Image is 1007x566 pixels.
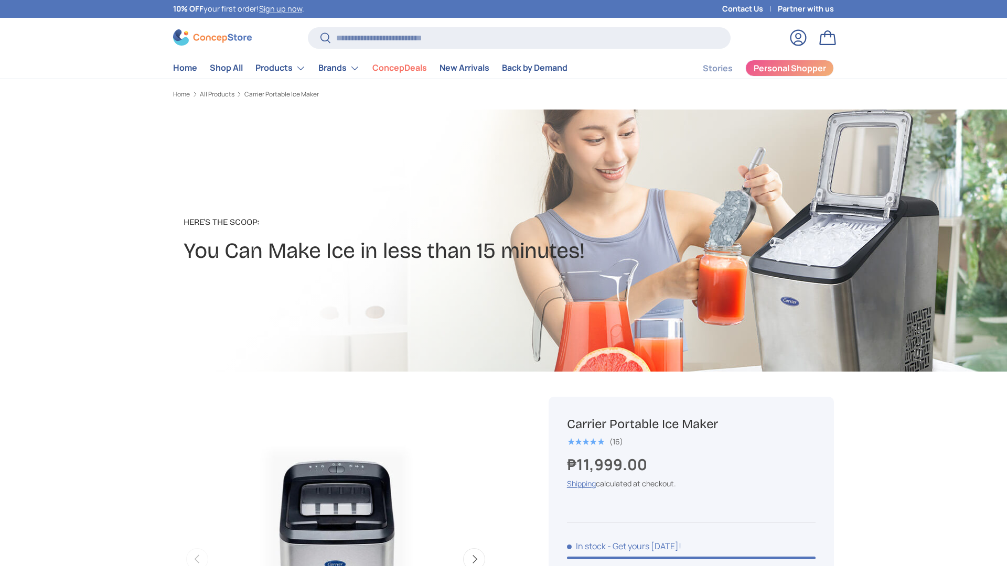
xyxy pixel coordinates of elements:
div: calculated at checkout. [567,478,816,489]
summary: Brands [312,58,366,79]
img: ConcepStore [173,29,252,46]
a: Brands [318,58,360,79]
span: In stock [567,540,606,552]
div: 5.0 out of 5.0 stars [567,437,604,447]
a: 5.0 out of 5.0 stars (16) [567,435,623,447]
strong: 10% OFF [173,4,203,14]
a: ConcepDeals [372,58,427,78]
p: - Get yours [DATE]! [607,540,681,552]
a: Stories [703,58,733,79]
a: New Arrivals [440,58,489,78]
a: Personal Shopper [745,60,834,77]
summary: Products [249,58,312,79]
span: Personal Shopper [754,64,826,72]
p: Here's the Scoop: [184,216,585,228]
h1: Carrier Portable Ice Maker [567,416,816,432]
a: Shipping [567,478,596,488]
a: Products [255,58,306,79]
strong: ₱11,999.00 [567,454,650,475]
a: Back by Demand [502,58,567,78]
div: (16) [609,438,623,445]
a: Shop All [210,58,243,78]
a: Sign up now [259,4,302,14]
a: Partner with us [778,3,834,15]
nav: Secondary [678,58,834,79]
a: Home [173,58,197,78]
a: All Products [200,91,234,97]
nav: Breadcrumbs [173,90,523,99]
a: Carrier Portable Ice Maker [244,91,319,97]
span: ★★★★★ [567,437,604,447]
h2: You Can Make Ice in less than 15 minutes! [184,237,585,265]
a: Contact Us [722,3,778,15]
a: Home [173,91,190,97]
p: your first order! . [173,3,304,15]
nav: Primary [173,58,567,79]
